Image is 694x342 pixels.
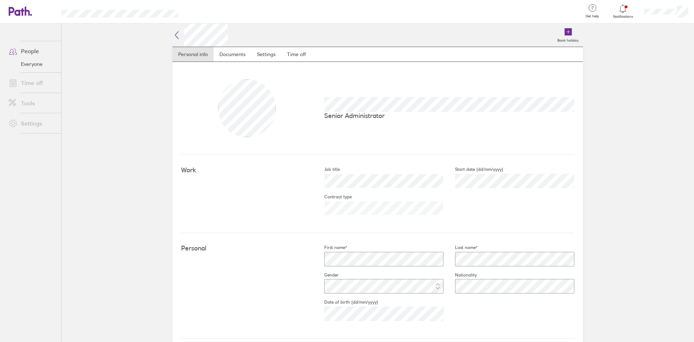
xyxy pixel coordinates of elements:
h4: Work [181,166,313,174]
label: First name* [313,245,347,250]
a: Time off [3,76,61,90]
span: Get help [581,14,604,18]
a: Personal info [172,47,214,62]
span: Notifications [611,14,635,19]
label: Nationality [444,272,477,278]
label: Gender [313,272,339,278]
p: Senior Administrator [324,112,574,119]
h4: Personal [181,245,313,252]
a: Tools [3,96,61,110]
label: Start date (dd/mm/yyyy) [444,166,503,172]
a: Notifications [611,4,635,19]
label: Contract type [313,194,352,200]
label: Last name* [444,245,477,250]
a: Documents [214,47,251,62]
a: Book holiday [553,24,583,47]
a: People [3,44,61,58]
a: Settings [3,116,61,131]
label: Book holiday [553,36,583,43]
a: Settings [251,47,281,62]
label: Job title [313,166,340,172]
label: Date of birth (dd/mm/yyyy) [313,299,378,305]
a: Time off [281,47,312,62]
a: Everyone [3,58,61,70]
